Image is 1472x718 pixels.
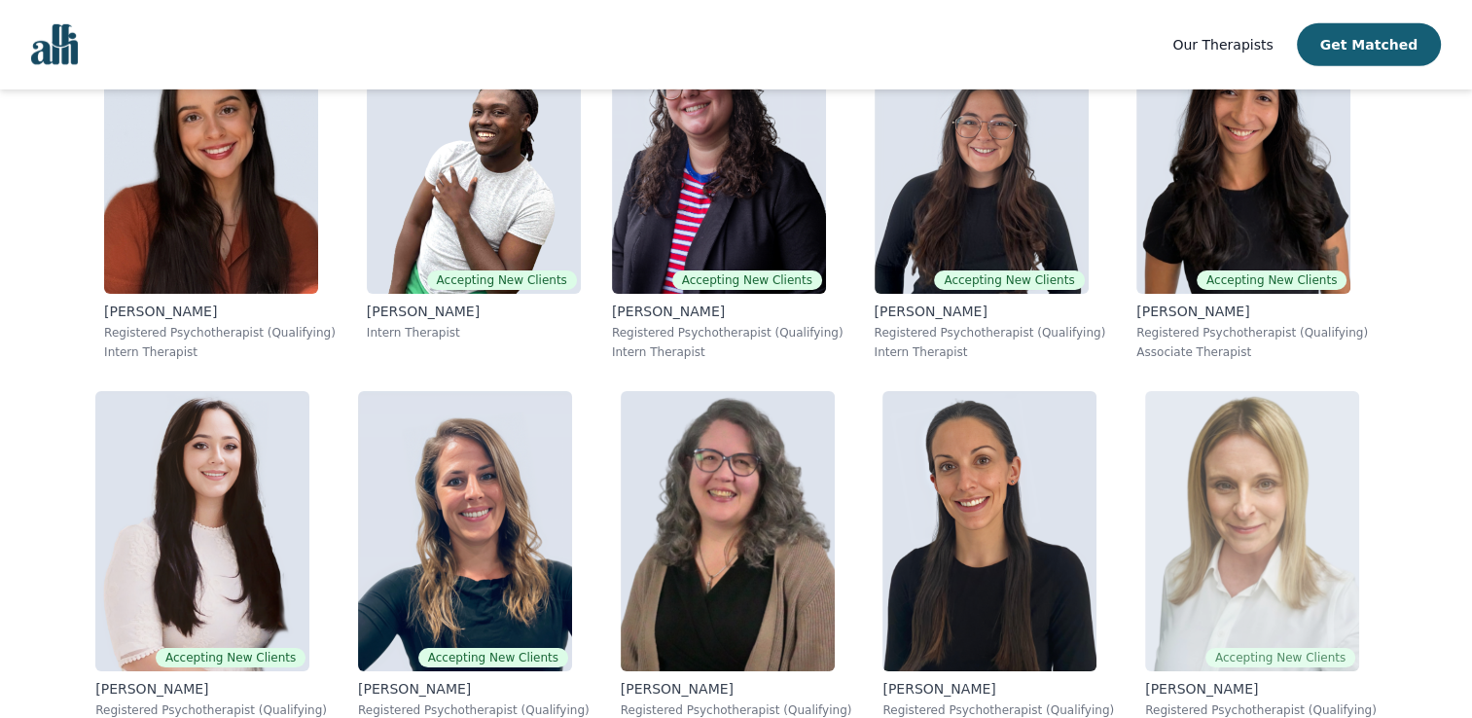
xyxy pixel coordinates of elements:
[104,344,336,360] p: Intern Therapist
[104,325,336,341] p: Registered Psychotherapist (Qualifying)
[875,344,1106,360] p: Intern Therapist
[31,24,78,65] img: alli logo
[875,325,1106,341] p: Registered Psychotherapist (Qualifying)
[418,648,568,667] span: Accepting New Clients
[621,391,835,671] img: Kathleen_Hastings
[882,679,1114,699] p: [PERSON_NAME]
[358,702,590,718] p: Registered Psychotherapist (Qualifying)
[1136,302,1368,321] p: [PERSON_NAME]
[1145,702,1377,718] p: Registered Psychotherapist (Qualifying)
[1172,33,1273,56] a: Our Therapists
[1145,391,1359,671] img: Megan_Ridout
[1136,325,1368,341] p: Registered Psychotherapist (Qualifying)
[1145,679,1377,699] p: [PERSON_NAME]
[612,325,844,341] p: Registered Psychotherapist (Qualifying)
[358,391,572,671] img: Rachel_Bickley
[367,302,581,321] p: [PERSON_NAME]
[1136,14,1350,294] img: Natalia_Sarmiento
[367,14,581,294] img: Anthony_Kusi
[621,679,852,699] p: [PERSON_NAME]
[95,391,309,671] img: Gloria_Zambrano
[104,14,318,294] img: Laura_Grohovac
[882,391,1096,671] img: Leeann_Sill
[612,344,844,360] p: Intern Therapist
[367,325,581,341] p: Intern Therapist
[1297,23,1441,66] button: Get Matched
[1205,648,1355,667] span: Accepting New Clients
[104,302,336,321] p: [PERSON_NAME]
[358,679,590,699] p: [PERSON_NAME]
[156,648,305,667] span: Accepting New Clients
[882,702,1114,718] p: Registered Psychotherapist (Qualifying)
[1136,344,1368,360] p: Associate Therapist
[1197,270,1346,290] span: Accepting New Clients
[95,702,327,718] p: Registered Psychotherapist (Qualifying)
[612,14,826,294] img: Cayley_Hanson
[95,679,327,699] p: [PERSON_NAME]
[934,270,1084,290] span: Accepting New Clients
[1172,37,1273,53] span: Our Therapists
[672,270,822,290] span: Accepting New Clients
[875,14,1089,294] img: Haile_Mcbride
[875,302,1106,321] p: [PERSON_NAME]
[612,302,844,321] p: [PERSON_NAME]
[621,702,852,718] p: Registered Psychotherapist (Qualifying)
[427,270,577,290] span: Accepting New Clients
